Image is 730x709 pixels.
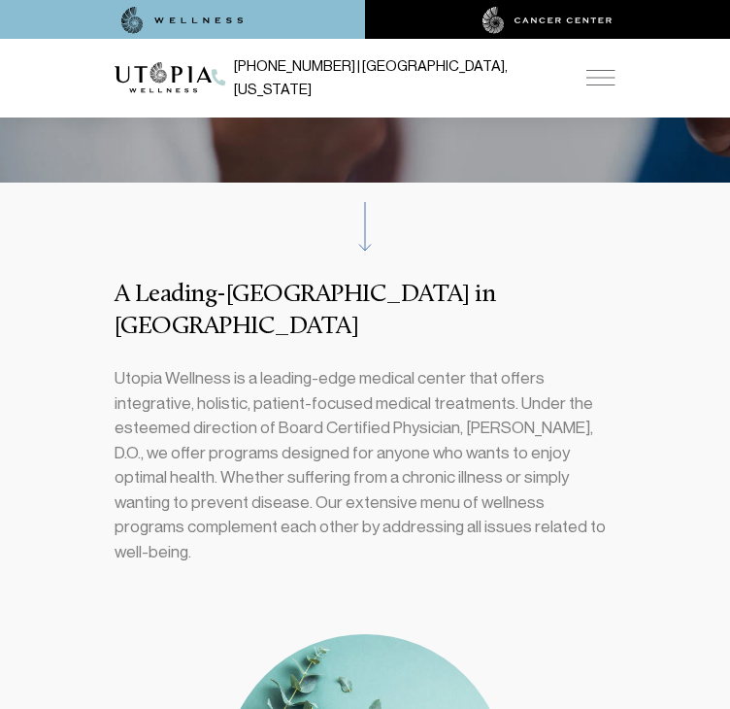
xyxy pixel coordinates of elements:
a: [PHONE_NUMBER] | [GEOGRAPHIC_DATA], [US_STATE] [212,54,562,102]
img: icon-hamburger [586,70,615,85]
img: logo [115,62,212,93]
h3: A Leading-[GEOGRAPHIC_DATA] in [GEOGRAPHIC_DATA] [115,280,566,343]
span: [PHONE_NUMBER] | [GEOGRAPHIC_DATA], [US_STATE] [234,54,562,102]
img: cancer center [482,7,613,34]
p: Utopia Wellness is a leading-edge medical center that offers integrative, holistic, patient-focus... [115,366,615,564]
img: wellness [121,7,244,34]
